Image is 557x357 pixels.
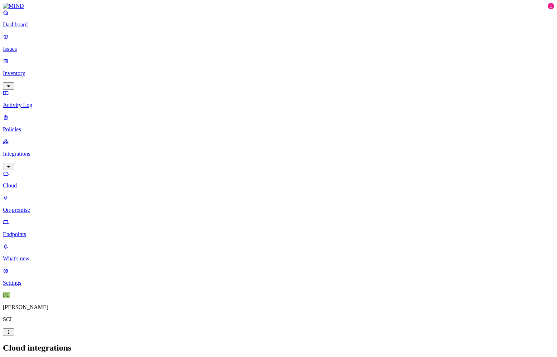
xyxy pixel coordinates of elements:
a: On-premise [3,195,554,213]
p: Integrations [3,151,554,157]
p: SCI [3,316,554,323]
p: On-premise [3,207,554,213]
p: [PERSON_NAME] [3,304,554,310]
a: What's new [3,243,554,262]
h2: Cloud integrations [3,343,554,353]
span: FL [3,292,10,298]
img: MIND [3,3,24,9]
a: Cloud [3,170,554,189]
p: Policies [3,126,554,133]
a: MIND [3,3,554,9]
a: Dashboard [3,9,554,28]
a: Settings [3,268,554,286]
p: Settings [3,280,554,286]
p: Dashboard [3,21,554,28]
div: 1 [548,3,554,9]
a: Integrations [3,138,554,169]
p: Endpoints [3,231,554,238]
a: Endpoints [3,219,554,238]
a: Issues [3,34,554,52]
p: Cloud [3,182,554,189]
p: What's new [3,255,554,262]
p: Issues [3,46,554,52]
a: Inventory [3,58,554,89]
a: Activity Log [3,90,554,108]
p: Inventory [3,70,554,77]
p: Activity Log [3,102,554,108]
a: Policies [3,114,554,133]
